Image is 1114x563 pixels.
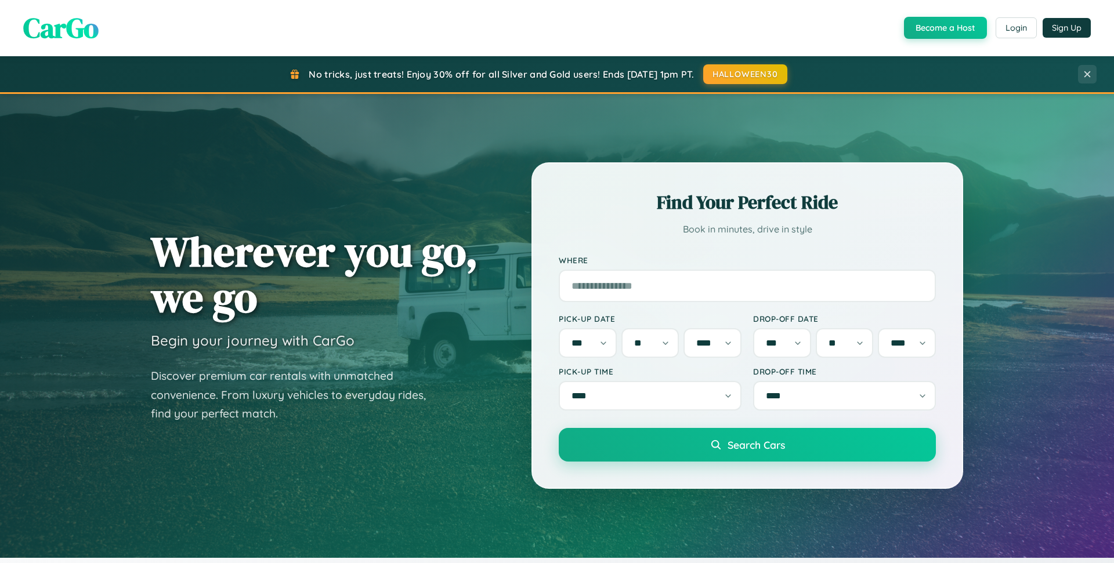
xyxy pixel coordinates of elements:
[309,68,694,80] span: No tricks, just treats! Enjoy 30% off for all Silver and Gold users! Ends [DATE] 1pm PT.
[904,17,987,39] button: Become a Host
[559,190,936,215] h2: Find Your Perfect Ride
[559,428,936,462] button: Search Cars
[1043,18,1091,38] button: Sign Up
[559,314,742,324] label: Pick-up Date
[151,332,355,349] h3: Begin your journey with CarGo
[728,438,785,451] span: Search Cars
[996,17,1037,38] button: Login
[151,228,478,320] h1: Wherever you go, we go
[559,255,936,265] label: Where
[151,366,441,423] p: Discover premium car rentals with unmatched convenience. From luxury vehicles to everyday rides, ...
[753,314,936,324] label: Drop-off Date
[23,9,99,47] span: CarGo
[753,366,936,376] label: Drop-off Time
[703,64,787,84] button: HALLOWEEN30
[559,366,742,376] label: Pick-up Time
[559,221,936,238] p: Book in minutes, drive in style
